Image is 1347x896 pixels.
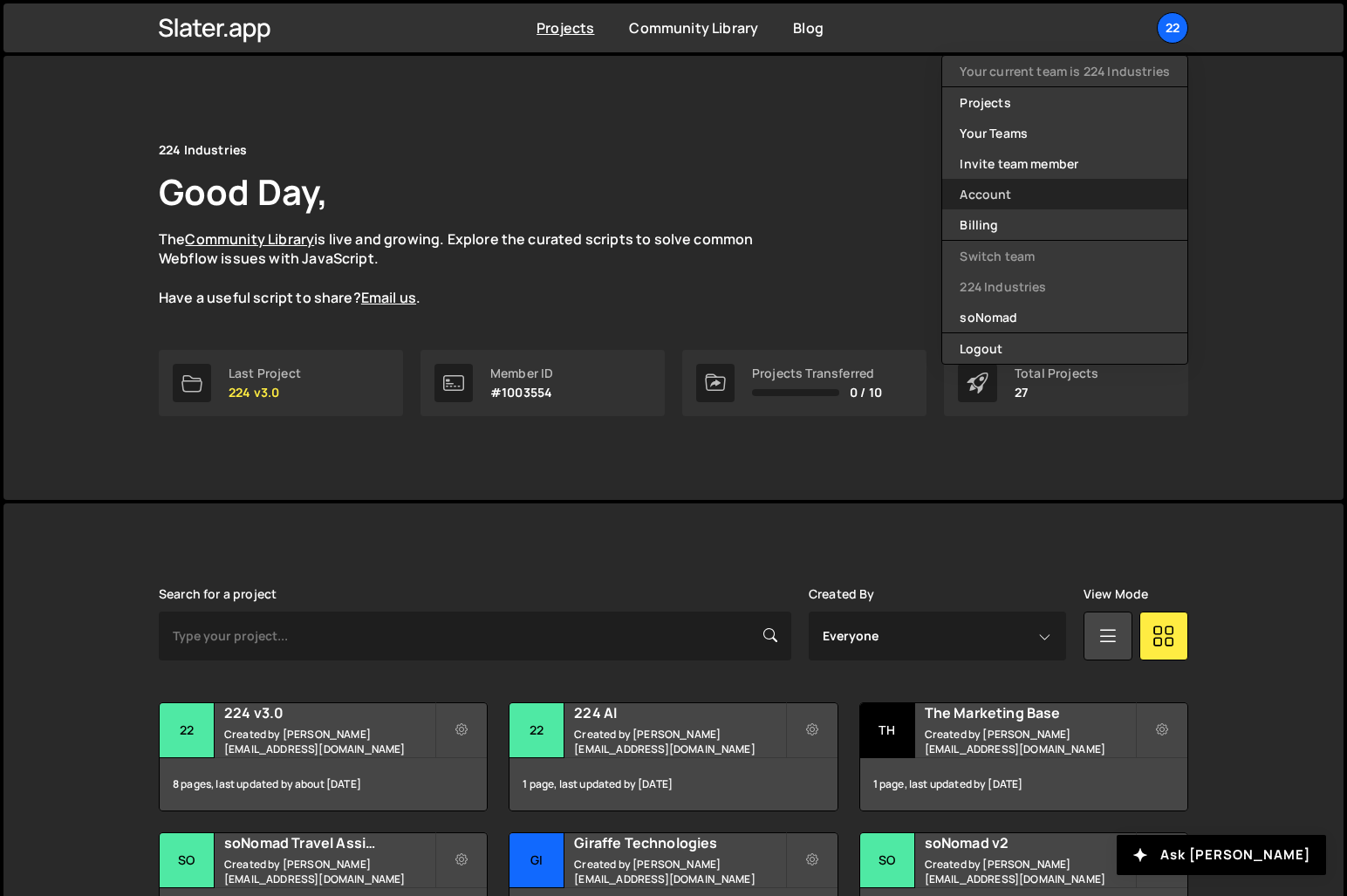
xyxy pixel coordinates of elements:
[850,386,882,400] span: 0 / 10
[942,179,1187,209] a: Account
[509,703,564,758] div: 22
[925,703,1135,722] h2: The Marketing Base
[942,302,1187,332] a: soNomad
[160,758,487,811] div: 8 pages, last updated by about [DATE]
[574,833,784,852] h2: Giraffe Technologies
[509,758,837,811] div: 1 page, last updated by [DATE]
[860,833,915,888] div: so
[942,333,1187,364] button: Logout
[509,833,564,888] div: Gi
[159,350,403,416] a: Last Project 224 v3.0
[490,366,553,380] div: Member ID
[160,833,215,888] div: so
[224,833,434,852] h2: soNomad Travel Assistance
[925,833,1135,852] h2: soNomad v2
[159,612,791,660] input: Type your project...
[159,140,247,161] div: 224 Industries
[361,288,416,307] a: Email us
[574,857,784,886] small: Created by [PERSON_NAME][EMAIL_ADDRESS][DOMAIN_NAME]
[224,727,434,756] small: Created by [PERSON_NAME][EMAIL_ADDRESS][DOMAIN_NAME]
[629,18,758,38] a: Community Library
[1015,366,1098,380] div: Total Projects
[860,703,915,758] div: Th
[159,587,277,601] label: Search for a project
[942,87,1187,118] a: Projects
[860,758,1187,811] div: 1 page, last updated by [DATE]
[942,209,1187,240] a: Billing
[1015,386,1098,400] p: 27
[1157,12,1188,44] a: 22
[859,702,1188,811] a: Th The Marketing Base Created by [PERSON_NAME][EMAIL_ADDRESS][DOMAIN_NAME] 1 page, last updated b...
[185,229,314,249] a: Community Library
[509,702,838,811] a: 22 224 AI Created by [PERSON_NAME][EMAIL_ADDRESS][DOMAIN_NAME] 1 page, last updated by [DATE]
[159,229,787,308] p: The is live and growing. Explore the curated scripts to solve common Webflow issues with JavaScri...
[793,18,824,38] a: Blog
[925,857,1135,886] small: Created by [PERSON_NAME][EMAIL_ADDRESS][DOMAIN_NAME]
[159,702,488,811] a: 22 224 v3.0 Created by [PERSON_NAME][EMAIL_ADDRESS][DOMAIN_NAME] 8 pages, last updated by about [...
[537,18,594,38] a: Projects
[942,148,1187,179] a: Invite team member
[752,366,882,380] div: Projects Transferred
[159,168,328,215] h1: Good Day,
[942,118,1187,148] a: Your Teams
[574,727,784,756] small: Created by [PERSON_NAME][EMAIL_ADDRESS][DOMAIN_NAME]
[224,857,434,886] small: Created by [PERSON_NAME][EMAIL_ADDRESS][DOMAIN_NAME]
[1117,835,1326,875] button: Ask [PERSON_NAME]
[229,386,301,400] p: 224 v3.0
[574,703,784,722] h2: 224 AI
[925,727,1135,756] small: Created by [PERSON_NAME][EMAIL_ADDRESS][DOMAIN_NAME]
[160,703,215,758] div: 22
[224,703,434,722] h2: 224 v3.0
[809,587,875,601] label: Created By
[490,386,553,400] p: #1003554
[1084,587,1148,601] label: View Mode
[229,366,301,380] div: Last Project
